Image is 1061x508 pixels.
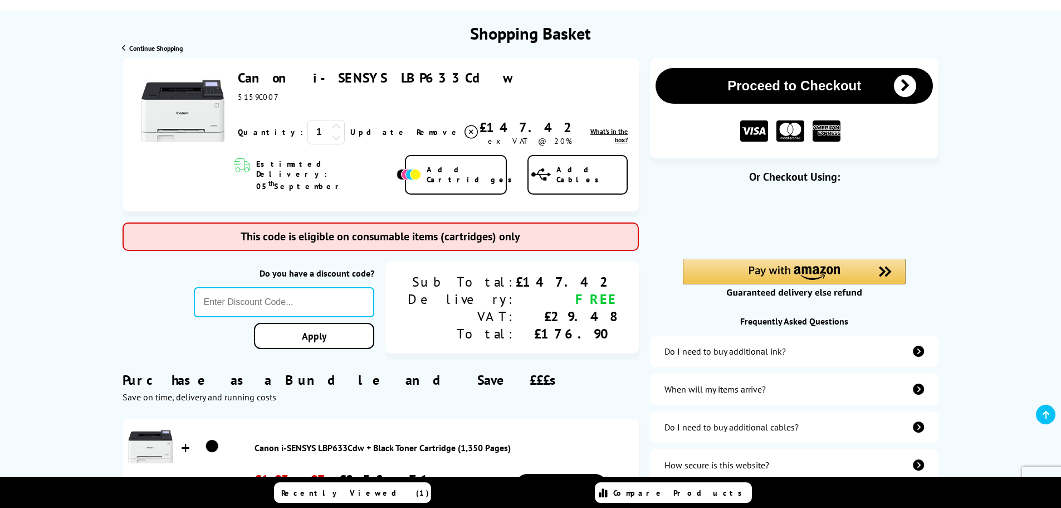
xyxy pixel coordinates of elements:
a: items-arrive [650,374,938,405]
a: Continue Shopping [122,44,183,52]
div: Delivery: [408,291,516,308]
a: Delete item from your basket [417,124,480,141]
div: £147.42 [516,273,617,291]
span: £193.97 [255,471,328,488]
a: Update [350,127,408,137]
span: Estimated Delivery: 05 September [256,159,394,191]
span: Remove [417,127,461,137]
img: Canon i-SENSYS LBP633Cdw [141,69,224,153]
div: VAT: [408,308,516,325]
a: lnk_inthebox [580,127,628,144]
a: Canon i-SENSYS LBP633Cdw + Black Toner Cartridge (1,350 Pages) [255,442,634,453]
span: £232.76 [339,471,432,488]
span: Add Cartridges [427,165,518,185]
a: additional-ink [650,336,938,367]
a: secure-website [650,449,938,481]
div: Frequently Asked Questions [650,316,938,327]
div: Save on time, delivery and running costs [123,391,639,403]
input: Enter Discount Code... [194,287,375,317]
a: Compare Products [595,482,752,503]
iframe: PayPal [683,202,906,240]
a: additional-cables [650,412,938,443]
div: Sub Total: [408,273,516,291]
a: Apply [254,323,374,349]
h1: Shopping Basket [470,22,591,44]
div: £147.42 [480,119,580,136]
a: Recently Viewed (1) [274,482,431,503]
img: VISA [740,120,768,142]
span: Continue Shopping [129,44,183,52]
span: Compare Products [613,488,748,498]
div: Or Checkout Using: [650,170,938,184]
button: Proceed to Checkout [656,68,933,104]
span: Add Cables [556,165,627,185]
img: Add Cartridges [397,169,421,180]
img: MASTER CARD [776,120,804,142]
div: When will my items arrive? [664,384,766,395]
div: Purchase as a Bundle and Save £££s [123,355,639,403]
div: £176.90 [516,325,617,342]
span: ex VAT @ 20% [488,136,572,146]
div: Do I need to buy additional ink? [664,346,786,357]
span: Recently Viewed (1) [281,488,429,498]
div: Total: [408,325,516,342]
span: What's in the box? [590,127,628,144]
div: FREE [516,291,617,308]
a: Buy [515,474,608,499]
div: How secure is this website? [664,459,769,471]
img: American Express [813,120,840,142]
div: Amazon Pay - Use your Amazon account [683,259,906,298]
span: 5159C007 [238,92,282,102]
img: Canon i-SENSYS LBP633Cdw + Black Toner Cartridge (1,350 Pages) [128,424,173,469]
a: Canon i-SENSYS LBP633Cdw [238,69,513,86]
div: £29.48 [516,308,617,325]
img: Canon i-SENSYS LBP633Cdw + Black Toner Cartridge (1,350 Pages) [198,433,226,461]
span: This code is eligible on consumable items (cartridges) only [241,229,520,244]
span: Quantity: [238,127,303,137]
sup: th [268,179,274,187]
div: Do you have a discount code? [194,268,375,279]
div: Do I need to buy additional cables? [664,422,799,433]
